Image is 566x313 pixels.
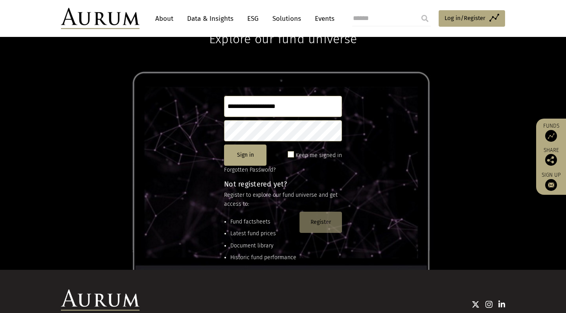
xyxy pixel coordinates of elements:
img: Access Funds [545,130,557,142]
a: Data & Insights [183,11,237,26]
a: About [151,11,177,26]
button: Sign in [224,145,266,166]
img: Twitter icon [472,300,480,308]
li: Document library [230,242,296,250]
input: Submit [417,11,433,26]
img: Linkedin icon [498,300,505,308]
a: Funds [540,123,562,142]
div: Share [540,148,562,166]
li: Historic fund performance [230,253,296,262]
img: Sign up to our newsletter [545,179,557,191]
p: Register to explore our fund universe and get access to: [224,191,342,209]
a: Solutions [268,11,305,26]
a: Log in/Register [439,10,505,27]
img: Aurum Logo [61,289,140,311]
a: ESG [243,11,263,26]
a: Forgotten Password? [224,167,276,173]
h4: Not registered yet? [224,181,342,188]
img: Aurum [61,8,140,29]
li: Latest fund prices [230,229,296,238]
li: Fund factsheets [230,218,296,226]
label: Keep me signed in [296,151,342,160]
button: Register [300,212,342,233]
img: Share this post [545,154,557,166]
span: Log in/Register [445,13,485,23]
img: Instagram icon [485,300,492,308]
a: Events [311,11,334,26]
a: Sign up [540,172,562,191]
